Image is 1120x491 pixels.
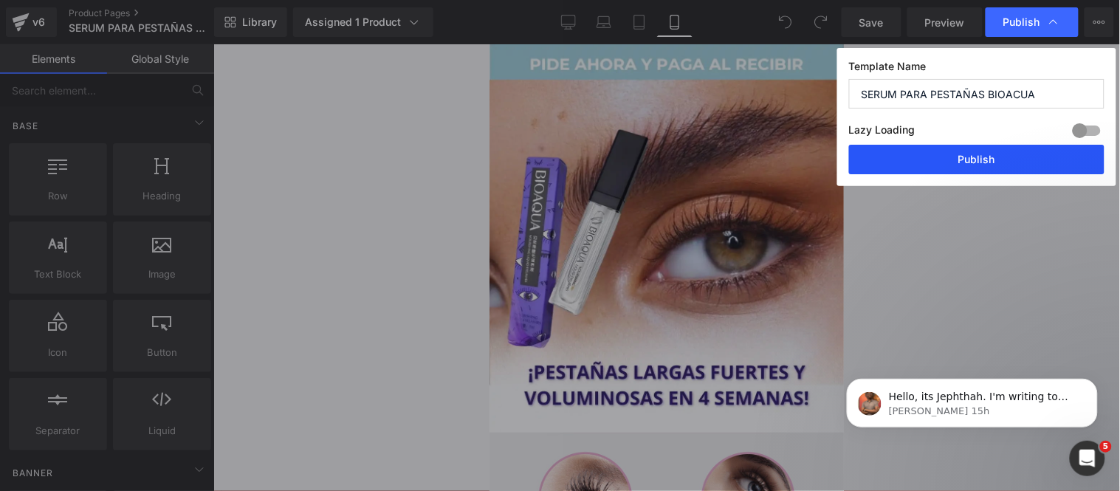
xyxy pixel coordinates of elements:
[64,43,254,216] span: Hello, its Jephthah. I'm writing to follow up if my previous messages reached you well and whethe...
[64,57,255,70] p: Message from Jephthah, sent Hace 15h
[825,348,1120,451] iframe: Intercom notifications mensaje
[849,120,915,145] label: Lazy Loading
[1003,16,1040,29] span: Publish
[849,60,1104,79] label: Template Name
[849,145,1104,174] button: Publish
[1070,441,1105,476] iframe: Intercom live chat
[1100,441,1112,453] span: 5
